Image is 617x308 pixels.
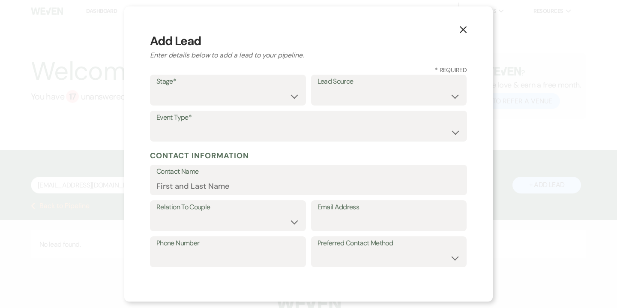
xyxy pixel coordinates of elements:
[317,201,461,214] label: Email Address
[150,275,467,288] h5: Event Details
[150,66,467,75] h3: * Required
[150,32,467,50] h3: Add Lead
[150,50,467,60] h2: Enter details below to add a lead to your pipeline.
[317,75,461,88] label: Lead Source
[150,149,467,162] h5: Contact Information
[156,112,461,124] label: Event Type*
[156,166,461,178] label: Contact Name
[317,237,461,250] label: Preferred Contact Method
[156,237,300,250] label: Phone Number
[156,201,300,214] label: Relation To Couple
[156,75,300,88] label: Stage*
[156,178,461,194] input: First and Last Name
